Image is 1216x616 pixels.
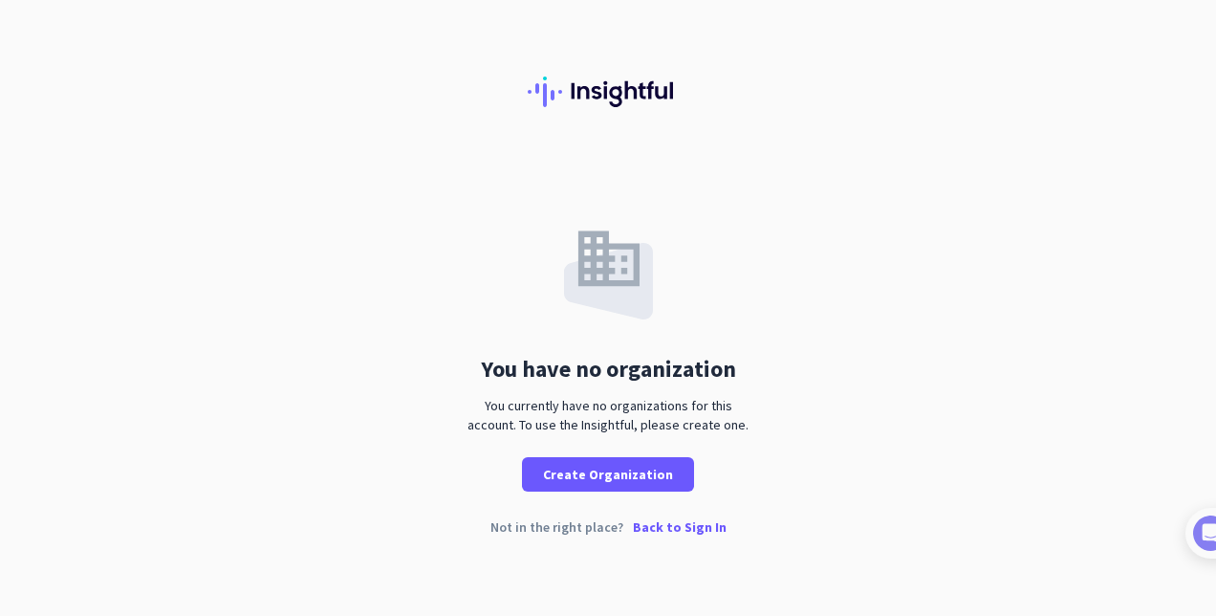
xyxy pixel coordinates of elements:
img: Insightful [528,77,688,107]
button: Create Organization [522,457,694,492]
p: Back to Sign In [633,520,727,534]
div: You have no organization [481,358,736,381]
div: You currently have no organizations for this account. To use the Insightful, please create one. [460,396,756,434]
span: Create Organization [543,465,673,484]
